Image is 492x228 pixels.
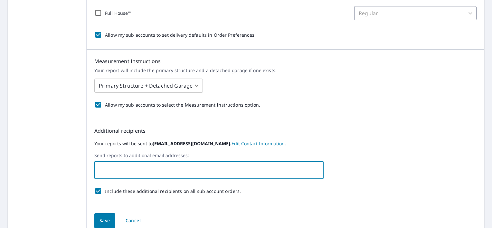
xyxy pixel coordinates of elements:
p: Allow my sub accounts to set delivery defaults in Order Preferences. [105,32,256,38]
b: [EMAIL_ADDRESS][DOMAIN_NAME]. [153,140,232,147]
a: EditContactInfo [232,140,286,147]
div: Regular [354,6,477,20]
p: Allow my sub accounts to select the Measurement Instructions option. [105,101,260,108]
p: Include these additional recipients on all sub account orders. [105,188,241,195]
p: Additional recipients [94,127,477,135]
div: Primary Structure + Detached Garage [94,77,203,95]
p: Full House™ [105,10,131,16]
span: Cancel [126,217,141,225]
span: Save [99,217,110,225]
p: Your report will include the primary structure and a detached garage if one exists. [94,68,477,73]
label: Send reports to additional email addresses: [94,153,477,158]
label: Your reports will be sent to [94,140,477,147]
p: Measurement Instructions [94,57,477,65]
